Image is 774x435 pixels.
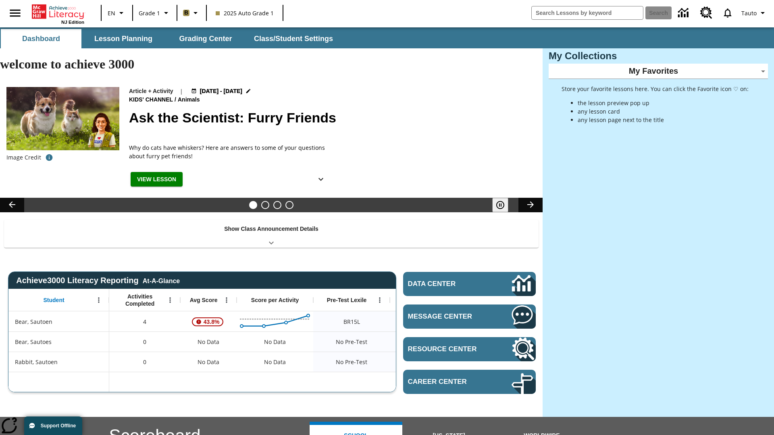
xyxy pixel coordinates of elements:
a: Resource Center, Will open in new tab [403,337,536,361]
span: Data Center [408,280,484,288]
span: Beginning reader 15 Lexile, Bear, Sautoen [343,317,360,326]
p: Article + Activity [129,87,173,95]
button: Language: EN, Select a language [104,6,130,20]
p: Store your favorite lessons here. You can click the Favorite icon ♡ on: [562,85,749,93]
a: Data Center [673,2,695,24]
p: Show Class Announcement Details [224,225,318,233]
div: 0, Rabbit, Sautoen [109,352,180,372]
div: Show Class Announcement Details [4,220,539,248]
span: Activities Completed [113,293,166,307]
a: Career Center [403,370,536,394]
span: No Pre-Test, Rabbit, Sautoen [336,358,367,366]
button: Slide 1 Ask the Scientist: Furry Friends [249,201,257,209]
button: Jul 11 - Oct 31 Choose Dates [189,87,253,95]
span: Resource Center [408,345,487,353]
span: Rabbit, Sautoen [15,358,58,366]
button: Class/Student Settings [248,29,339,48]
span: Achieve3000 Literacy Reporting [16,276,180,285]
div: Home [32,3,84,25]
button: Slide 3 Pre-release lesson [273,201,281,209]
div: No Data, Bear, Sautoes [180,331,237,352]
p: Image Credit [6,153,41,162]
a: Data Center [403,272,536,296]
button: Slide 4 Remembering Justice O'Connor [285,201,293,209]
button: Grade: Grade 1, Select a grade [135,6,174,20]
button: Grading Center [165,29,246,48]
button: Boost Class color is light brown. Change class color [180,6,204,20]
li: any lesson page next to the title [578,116,749,124]
div: No Data, Rabbit, Sautoen [390,352,466,372]
input: search field [532,6,643,19]
div: 4, Bear, Sautoen [109,311,180,331]
span: Bear, Sautoes [15,338,52,346]
a: Message Center [403,304,536,329]
button: Lesson Planning [83,29,164,48]
button: View Lesson [131,172,183,187]
span: Kids' Channel [129,95,175,104]
button: Slide 2 Cars of the Future? [261,201,269,209]
a: Home [32,4,84,20]
li: any lesson card [578,107,749,116]
div: Why do cats have whiskers? Here are answers to some of your questions about furry pet friends! [129,143,331,160]
span: 4 [143,317,146,326]
span: 0 [143,358,146,366]
a: Notifications [717,2,738,23]
div: 0, Bear, Sautoes [109,331,180,352]
span: EN [108,9,115,17]
span: 2025 Auto Grade 1 [216,9,274,17]
button: Open Menu [221,294,233,306]
span: B [184,8,188,18]
span: [DATE] - [DATE] [200,87,242,95]
button: Open Menu [93,294,105,306]
img: Avatar of the scientist with a cat and dog standing in a grassy field in the background [6,87,119,151]
span: No Data [193,333,223,350]
button: Dashboard [1,29,81,48]
span: No Pre-Test, Bear, Sautoes [336,338,367,346]
div: Pause [492,198,516,212]
button: Support Offline [24,416,82,435]
span: Pre-Test Lexile [327,296,367,304]
button: Pause [492,198,508,212]
span: Avg Score [190,296,218,304]
button: Lesson carousel, Next [518,198,543,212]
span: 43.8% [200,315,223,329]
span: Student [44,296,64,304]
button: Profile/Settings [738,6,771,20]
div: No Data, Bear, Sautoes [390,331,466,352]
button: Open Menu [374,294,386,306]
span: Score per Activity [251,296,299,304]
div: My Favorites [549,64,768,79]
span: Career Center [408,378,487,386]
h3: My Collections [549,50,768,62]
a: Resource Center, Will open in new tab [695,2,717,24]
span: | [180,87,183,95]
span: Bear, Sautoen [15,317,52,326]
div: 10 Lexile, ER, Based on the Lexile Reading measure, student is an Emerging Reader (ER) and will h... [390,311,466,331]
h2: Ask the Scientist: Furry Friends [129,108,533,128]
div: No Data, Bear, Sautoes [260,334,290,350]
div: , 43.8%, Attention! This student's Average First Try Score of 43.8% is below 65%, Bear, Sautoen [180,311,237,331]
div: No Data, Rabbit, Sautoen [260,354,290,370]
button: Open Menu [164,294,176,306]
button: Show Details [313,172,329,187]
span: Animals [178,95,201,104]
div: At-A-Glance [143,276,180,285]
span: No Data [193,354,223,370]
span: / [175,96,176,103]
span: Grade 1 [139,9,160,17]
span: NJ Edition [61,20,84,25]
div: No Data, Rabbit, Sautoen [180,352,237,372]
button: Open side menu [3,1,27,25]
button: Credit: background: Nataba/iStock/Getty Images Plus inset: Janos Jantner [41,150,57,165]
li: the lesson preview pop up [578,99,749,107]
span: 0 [143,338,146,346]
span: Message Center [408,313,487,321]
span: Support Offline [41,423,76,429]
span: Tauto [741,9,757,17]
